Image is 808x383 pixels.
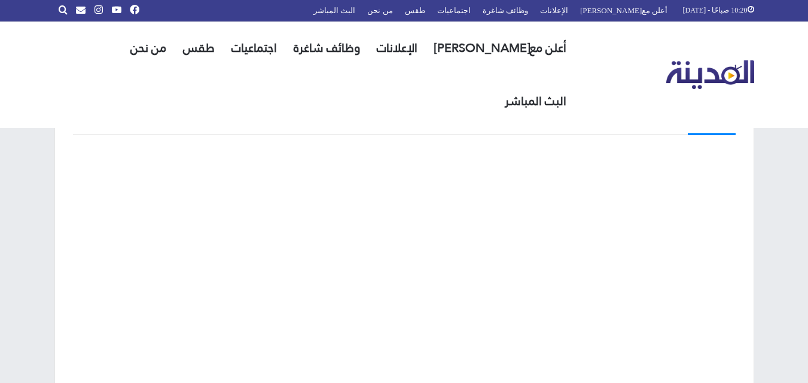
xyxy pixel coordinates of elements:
a: وظائف شاغرة [285,22,368,75]
a: من نحن [122,22,175,75]
a: البث المباشر [496,75,575,128]
a: الإعلانات [368,22,426,75]
img: تلفزيون المدينة [666,60,754,90]
a: أعلن مع[PERSON_NAME] [426,22,575,75]
a: اجتماعيات [223,22,285,75]
a: طقس [175,22,223,75]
